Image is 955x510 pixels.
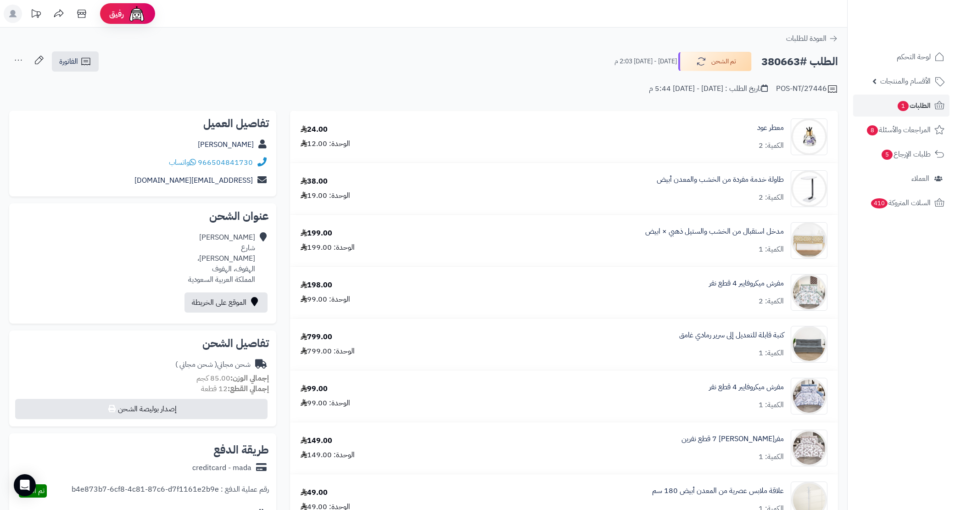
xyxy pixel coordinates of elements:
[897,50,931,63] span: لوحة التحكم
[652,486,784,496] a: علاقة ملابس عصرية من المعدن أبيض 180 سم
[893,24,946,44] img: logo-2.png
[301,176,328,187] div: 38.00
[198,157,253,168] a: 966504841730
[175,359,217,370] span: ( شحن مجاني )
[301,280,332,291] div: 198.00
[192,463,251,473] div: creditcard - mada
[786,33,838,44] a: العودة للطلبات
[301,191,350,201] div: الوحدة: 19.00
[761,52,838,71] h2: الطلب #380663
[184,292,268,313] a: الموقع على الخريطة
[870,196,931,209] span: السلات المتروكة
[17,118,269,129] h2: تفاصيل العميل
[657,174,784,185] a: طاولة خدمة مفردة من الخشب والمعدن أبيض
[853,46,949,68] a: لوحة التحكم
[709,382,784,392] a: مفرش ميكروفايبر 4 قطع نفر
[791,274,827,311] img: 1750576499-1-90x90.jpg
[759,452,784,462] div: الكمية: 1
[301,228,332,239] div: 199.00
[52,51,99,72] a: الفاتورة
[301,488,328,498] div: 49.00
[301,242,355,253] div: الوحدة: 199.00
[791,378,827,415] img: 1752055959-1-90x90.jpg
[853,95,949,117] a: الطلبات1
[776,84,838,95] div: POS-NT/27446
[709,278,784,289] a: مفرش ميكروفايبر 4 قطع نفر
[72,484,269,498] div: رقم عملية الدفع : b4e873b7-6cf8-4c81-87c6-d7f1161e2b9e
[882,150,893,160] span: 5
[14,474,36,496] div: Open Intercom Messenger
[678,52,752,71] button: تم الشحن
[759,140,784,151] div: الكمية: 2
[169,157,196,168] a: واتساب
[128,5,146,23] img: ai-face.png
[17,211,269,222] h2: عنوان الشحن
[614,57,677,66] small: [DATE] - [DATE] 2:03 م
[198,139,254,150] a: [PERSON_NAME]
[109,8,124,19] span: رفيق
[134,175,253,186] a: [EMAIL_ADDRESS][DOMAIN_NAME]
[791,222,827,259] img: 1746014611-1-90x90.jpg
[196,373,269,384] small: 85.00 كجم
[649,84,768,94] div: تاريخ الطلب : [DATE] - [DATE] 5:44 م
[759,296,784,307] div: الكمية: 2
[871,198,888,208] span: 410
[301,346,355,357] div: الوحدة: 799.00
[759,400,784,410] div: الكمية: 1
[759,192,784,203] div: الكمية: 2
[681,434,784,444] a: مفر[PERSON_NAME] 7 قطع نفرين
[175,359,251,370] div: شحن مجاني
[301,332,332,342] div: 799.00
[866,123,931,136] span: المراجعات والأسئلة
[301,398,350,409] div: الوحدة: 99.00
[880,75,931,88] span: الأقسام والمنتجات
[301,436,332,446] div: 149.00
[791,118,827,155] img: 1726320688-110316010070-90x90.jpg
[15,399,268,419] button: إصدار بوليصة الشحن
[853,119,949,141] a: المراجعات والأسئلة8
[853,192,949,214] a: السلات المتروكة410
[898,101,909,111] span: 1
[201,383,269,394] small: 12 قطعة
[911,172,929,185] span: العملاء
[230,373,269,384] strong: إجمالي الوزن:
[867,125,878,135] span: 8
[301,450,355,460] div: الوحدة: 149.00
[17,338,269,349] h2: تفاصيل الشحن
[301,384,328,394] div: 99.00
[759,244,784,255] div: الكمية: 1
[757,123,784,133] a: معطر عود
[301,294,350,305] div: الوحدة: 99.00
[228,383,269,394] strong: إجمالي القطع:
[791,430,827,466] img: 1752059282-1-90x90.jpg
[301,139,350,149] div: الوحدة: 12.00
[679,330,784,341] a: كنبة قابلة للتعديل إلى سرير رمادي غامق
[213,444,269,455] h2: طريقة الدفع
[188,232,255,285] div: [PERSON_NAME] شارع [PERSON_NAME]، الهفوف، الهفوف المملكة العربية السعودية
[24,5,47,25] a: تحديثات المنصة
[791,326,827,363] img: 1751531126-1-90x90.jpg
[301,124,328,135] div: 24.00
[853,168,949,190] a: العملاء
[791,170,827,207] img: 1735575541-110108010255-90x90.jpg
[853,143,949,165] a: طلبات الإرجاع5
[897,99,931,112] span: الطلبات
[786,33,827,44] span: العودة للطلبات
[645,226,784,237] a: مدخل استقبال من الخشب والستيل ذهبي × ابيض
[759,348,784,359] div: الكمية: 1
[881,148,931,161] span: طلبات الإرجاع
[59,56,78,67] span: الفاتورة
